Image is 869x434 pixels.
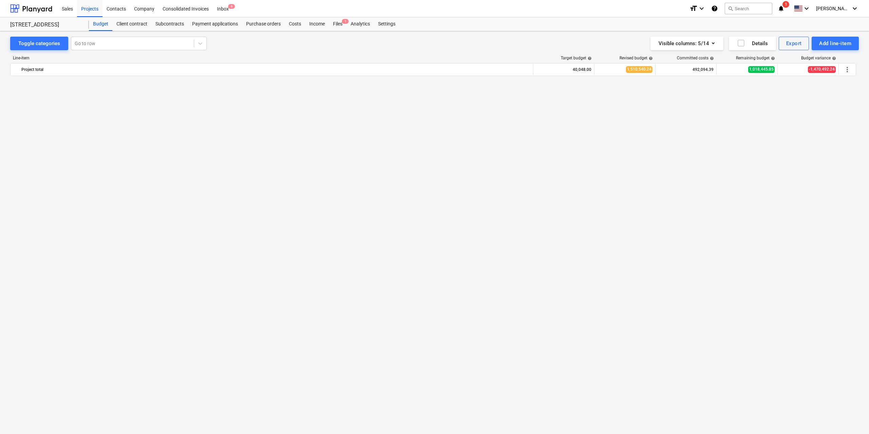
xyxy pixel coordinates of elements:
a: Analytics [347,17,374,31]
a: Settings [374,17,400,31]
a: Files1 [329,17,347,31]
button: Add line-item [812,37,859,50]
span: 1,018,445.85 [748,66,775,73]
span: help [647,56,653,60]
div: Details [737,39,768,48]
span: help [831,56,836,60]
i: keyboard_arrow_down [851,4,859,13]
span: -1,470,492.24 [808,66,836,73]
div: Visible columns : 5/14 [659,39,715,48]
span: 1 [782,1,789,8]
i: notifications [778,4,784,13]
div: Remaining budget [736,56,775,60]
a: Subcontracts [151,17,188,31]
span: 1 [342,19,349,24]
button: Visible columns:5/14 [650,37,723,50]
div: Revised budget [620,56,653,60]
a: Purchase orders [242,17,285,31]
a: Budget [89,17,112,31]
div: Toggle categories [18,39,60,48]
div: 40,048.00 [536,64,591,75]
span: 6 [228,4,235,9]
iframe: Chat Widget [835,401,869,434]
i: format_size [689,4,698,13]
div: Line-item [10,56,534,60]
i: Knowledge base [711,4,718,13]
button: Details [729,37,776,50]
div: 492,094.39 [658,64,714,75]
a: Client contract [112,17,151,31]
a: Payment applications [188,17,242,31]
i: keyboard_arrow_down [802,4,811,13]
div: Files [329,17,347,31]
span: More actions [843,65,851,74]
div: [STREET_ADDRESS] [10,21,81,29]
span: help [770,56,775,60]
button: Search [725,3,772,14]
i: keyboard_arrow_down [698,4,706,13]
div: Export [786,39,802,48]
span: help [708,56,714,60]
button: Toggle categories [10,37,68,50]
div: Budget variance [801,56,836,60]
span: search [728,6,733,11]
span: help [586,56,592,60]
div: Committed costs [677,56,714,60]
button: Export [779,37,809,50]
div: Project total [21,64,530,75]
span: 1,510,540.24 [626,66,652,73]
a: Costs [285,17,305,31]
a: Income [305,17,329,31]
span: [PERSON_NAME] [816,6,850,11]
div: Target budget [561,56,592,60]
div: Add line-item [819,39,851,48]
